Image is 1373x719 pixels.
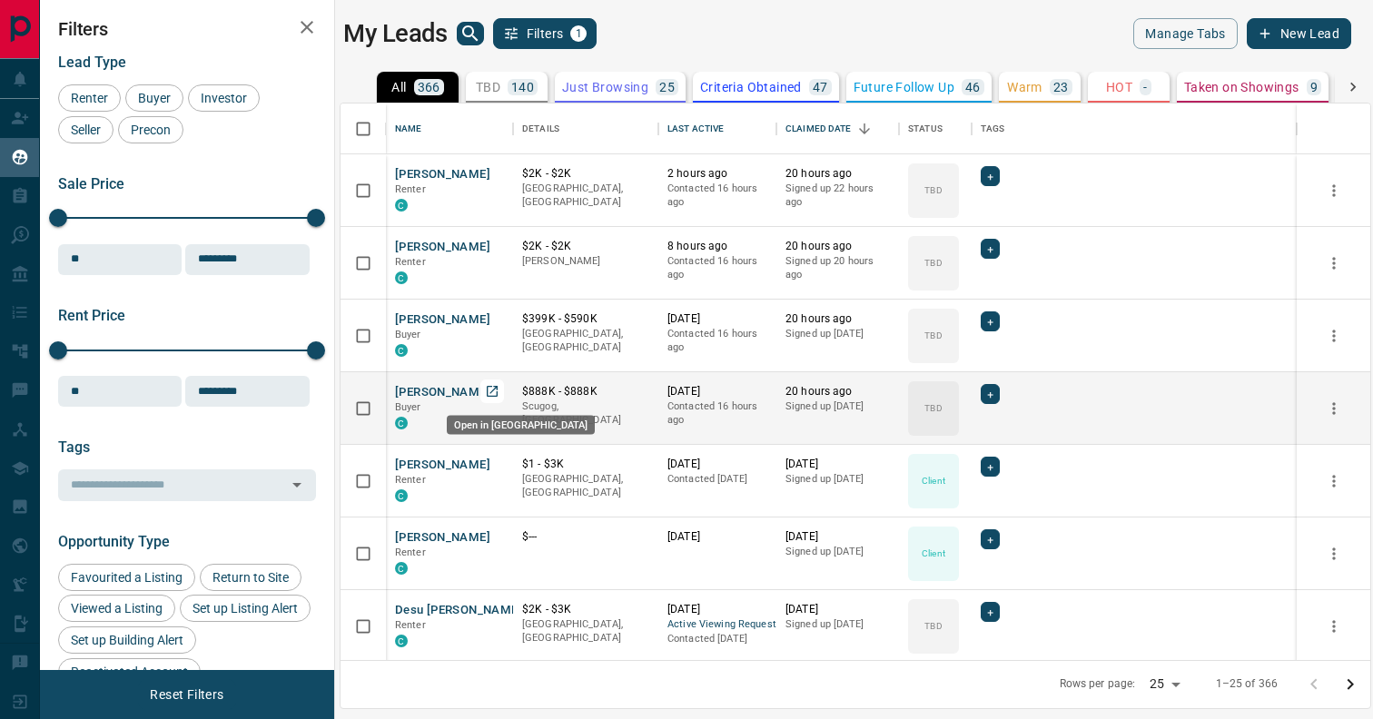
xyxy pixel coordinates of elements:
[395,256,426,268] span: Renter
[987,385,993,403] span: +
[785,103,852,154] div: Claimed Date
[1320,177,1348,204] button: more
[854,81,954,94] p: Future Follow Up
[124,123,177,137] span: Precon
[138,679,235,710] button: Reset Filters
[1320,468,1348,495] button: more
[513,103,658,154] div: Details
[667,327,767,355] p: Contacted 16 hours ago
[1320,395,1348,422] button: more
[522,399,649,428] p: Scugog, [GEOGRAPHIC_DATA]
[987,312,993,330] span: +
[522,182,649,210] p: [GEOGRAPHIC_DATA], [GEOGRAPHIC_DATA]
[922,547,945,560] p: Client
[924,619,942,633] p: TBD
[667,399,767,428] p: Contacted 16 hours ago
[1053,81,1069,94] p: 23
[118,116,183,143] div: Precon
[1133,18,1237,49] button: Manage Tabs
[395,619,426,631] span: Renter
[284,472,310,497] button: Open
[522,384,649,399] p: $888K - $888K
[200,564,301,591] div: Return to Site
[667,103,724,154] div: Last Active
[522,166,649,182] p: $2K - $2K
[395,474,426,486] span: Renter
[522,617,649,645] p: [GEOGRAPHIC_DATA], [GEOGRAPHIC_DATA]
[908,103,943,154] div: Status
[667,602,767,617] p: [DATE]
[1310,81,1318,94] p: 9
[395,635,408,647] div: condos.ca
[667,617,767,633] span: Active Viewing Request
[58,54,126,71] span: Lead Type
[1106,81,1132,94] p: HOT
[522,103,559,154] div: Details
[667,182,767,210] p: Contacted 16 hours ago
[395,417,408,429] div: condos.ca
[1143,81,1147,94] p: -
[395,239,490,256] button: [PERSON_NAME]
[1332,666,1368,703] button: Go to next page
[522,457,649,472] p: $1 - $3K
[125,84,183,112] div: Buyer
[386,103,513,154] div: Name
[58,438,90,456] span: Tags
[1320,613,1348,640] button: more
[572,27,585,40] span: 1
[64,633,190,647] span: Set up Building Alert
[64,91,114,105] span: Renter
[132,91,177,105] span: Buyer
[981,457,1000,477] div: +
[981,384,1000,404] div: +
[785,545,890,559] p: Signed up [DATE]
[987,240,993,258] span: +
[658,103,776,154] div: Last Active
[395,329,421,340] span: Buyer
[395,562,408,575] div: condos.ca
[457,22,484,45] button: search button
[899,103,972,154] div: Status
[395,166,490,183] button: [PERSON_NAME]
[188,84,260,112] div: Investor
[659,81,675,94] p: 25
[1142,671,1186,697] div: 25
[58,564,195,591] div: Favourited a Listing
[58,18,316,40] h2: Filters
[981,166,1000,186] div: +
[58,626,196,654] div: Set up Building Alert
[58,307,125,324] span: Rent Price
[418,81,440,94] p: 366
[64,123,107,137] span: Seller
[987,530,993,548] span: +
[522,472,649,500] p: [GEOGRAPHIC_DATA], [GEOGRAPHIC_DATA]
[922,474,945,488] p: Client
[511,81,534,94] p: 140
[58,533,170,550] span: Opportunity Type
[395,344,408,357] div: condos.ca
[667,166,767,182] p: 2 hours ago
[667,311,767,327] p: [DATE]
[785,472,890,487] p: Signed up [DATE]
[785,529,890,545] p: [DATE]
[987,167,993,185] span: +
[343,19,448,48] h1: My Leads
[667,632,767,646] p: Contacted [DATE]
[852,116,877,142] button: Sort
[667,529,767,545] p: [DATE]
[58,658,201,685] div: Reactivated Account
[395,384,490,401] button: [PERSON_NAME]
[1060,676,1136,692] p: Rows per page:
[562,81,648,94] p: Just Browsing
[785,602,890,617] p: [DATE]
[1216,676,1278,692] p: 1–25 of 366
[924,256,942,270] p: TBD
[987,458,993,476] span: +
[924,183,942,197] p: TBD
[1184,81,1299,94] p: Taken on Showings
[981,103,1005,154] div: Tags
[180,595,311,622] div: Set up Listing Alert
[981,602,1000,622] div: +
[476,81,500,94] p: TBD
[667,254,767,282] p: Contacted 16 hours ago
